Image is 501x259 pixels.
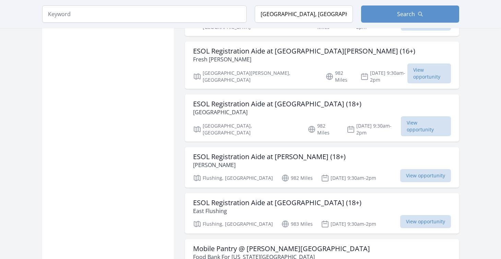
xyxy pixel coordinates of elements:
[193,122,299,136] p: [GEOGRAPHIC_DATA], [GEOGRAPHIC_DATA]
[193,245,370,253] h3: Mobile Pantry @ [PERSON_NAME][GEOGRAPHIC_DATA]
[193,108,361,116] p: [GEOGRAPHIC_DATA]
[185,94,459,142] a: ESOL Registration Aide at [GEOGRAPHIC_DATA] (18+) [GEOGRAPHIC_DATA] [GEOGRAPHIC_DATA], [GEOGRAPHI...
[321,174,376,182] p: [DATE] 9:30am-2pm
[407,63,451,83] span: View opportunity
[185,193,459,234] a: ESOL Registration Aide at [GEOGRAPHIC_DATA] (18+) East Flushing Flushing, [GEOGRAPHIC_DATA] 983 M...
[185,42,459,89] a: ESOL Registration Aide at [GEOGRAPHIC_DATA][PERSON_NAME] (16+) Fresh [PERSON_NAME] [GEOGRAPHIC_DA...
[193,207,361,215] p: East Flushing
[42,5,247,23] input: Keyword
[321,220,376,228] p: [DATE] 9:30am-2pm
[400,215,451,228] span: View opportunity
[193,70,318,83] p: [GEOGRAPHIC_DATA][PERSON_NAME], [GEOGRAPHIC_DATA]
[193,199,361,207] h3: ESOL Registration Aide at [GEOGRAPHIC_DATA] (18+)
[193,174,273,182] p: Flushing, [GEOGRAPHIC_DATA]
[193,55,415,63] p: Fresh [PERSON_NAME]
[360,70,407,83] p: [DATE] 9:30am-2pm
[193,153,346,161] h3: ESOL Registration Aide at [PERSON_NAME] (18+)
[193,161,346,169] p: [PERSON_NAME]
[400,169,451,182] span: View opportunity
[193,100,361,108] h3: ESOL Registration Aide at [GEOGRAPHIC_DATA] (18+)
[361,5,459,23] button: Search
[281,174,313,182] p: 982 Miles
[401,116,451,136] span: View opportunity
[185,147,459,188] a: ESOL Registration Aide at [PERSON_NAME] (18+) [PERSON_NAME] Flushing, [GEOGRAPHIC_DATA] 982 Miles...
[193,47,415,55] h3: ESOL Registration Aide at [GEOGRAPHIC_DATA][PERSON_NAME] (16+)
[397,10,415,18] span: Search
[347,122,401,136] p: [DATE] 9:30am-2pm
[308,122,338,136] p: 982 Miles
[325,70,352,83] p: 982 Miles
[281,220,313,228] p: 983 Miles
[255,5,353,23] input: Location
[193,220,273,228] p: Flushing, [GEOGRAPHIC_DATA]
